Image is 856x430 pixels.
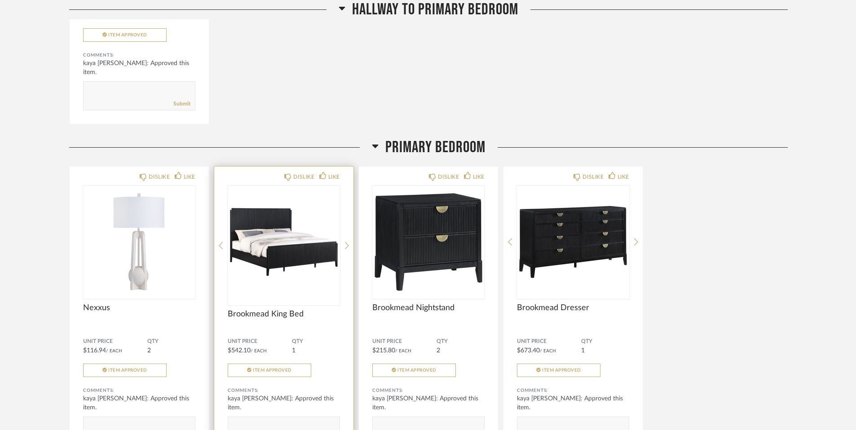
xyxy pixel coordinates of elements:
div: kaya [PERSON_NAME]: Approved this item. [83,59,195,77]
span: Brookmead Nightstand [372,303,485,313]
span: Item Approved [253,368,292,373]
span: Item Approved [397,368,437,373]
img: undefined [372,186,485,298]
span: QTY [581,338,629,345]
img: undefined [517,186,629,298]
button: Item Approved [372,364,456,377]
span: 1 [581,347,585,354]
span: Unit Price [228,338,292,345]
div: DISLIKE [293,172,314,181]
span: / Each [395,349,411,353]
span: Nexxus [83,303,195,313]
div: LIKE [328,172,340,181]
span: 1 [292,347,296,354]
div: LIKE [184,172,195,181]
button: Item Approved [83,364,167,377]
div: DISLIKE [438,172,459,181]
span: Unit Price [372,338,437,345]
div: Comments: [228,386,340,395]
span: Unit Price [83,338,147,345]
div: Comments: [517,386,629,395]
span: / Each [106,349,122,353]
div: DISLIKE [582,172,604,181]
div: Comments: [372,386,485,395]
a: Submit [173,100,190,108]
span: Unit Price [517,338,581,345]
span: QTY [292,338,340,345]
span: Item Approved [108,33,147,37]
span: 2 [147,347,151,354]
div: kaya [PERSON_NAME]: Approved this item. [517,394,629,412]
div: LIKE [473,172,485,181]
span: $116.94 [83,347,106,354]
div: kaya [PERSON_NAME]: Approved this item. [83,394,195,412]
div: kaya [PERSON_NAME]: Approved this item. [372,394,485,412]
div: DISLIKE [149,172,170,181]
span: Primary Bedroom [385,138,485,157]
span: $542.10 [228,347,251,354]
span: Item Approved [108,368,147,373]
span: / Each [540,349,556,353]
button: Item Approved [83,28,167,42]
img: undefined [228,186,340,298]
img: undefined [83,186,195,298]
div: 0 [228,186,340,298]
div: LIKE [618,172,629,181]
span: QTY [147,338,195,345]
button: Item Approved [517,364,600,377]
span: Item Approved [542,368,581,373]
button: Item Approved [228,364,311,377]
span: $215.80 [372,347,395,354]
span: Brookmead King Bed [228,309,340,319]
span: QTY [437,338,485,345]
div: Comments: [83,386,195,395]
span: Brookmead Dresser [517,303,629,313]
span: 2 [437,347,440,354]
span: / Each [251,349,267,353]
div: Comments: [83,51,195,60]
span: $673.40 [517,347,540,354]
div: kaya [PERSON_NAME]: Approved this item. [228,394,340,412]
